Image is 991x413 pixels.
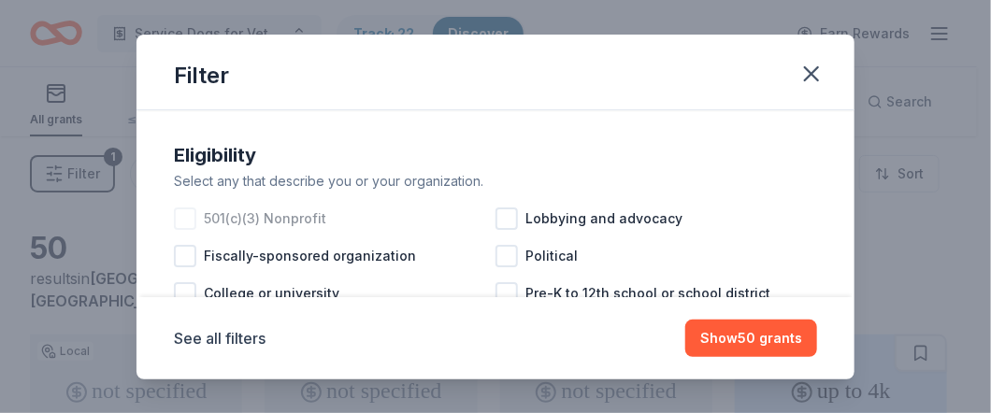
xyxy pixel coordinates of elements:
[174,140,817,170] div: Eligibility
[204,282,339,305] span: College or university
[174,327,266,349] button: See all filters
[685,320,817,357] button: Show50 grants
[525,245,578,267] span: Political
[525,282,770,305] span: Pre-K to 12th school or school district
[525,207,682,230] span: Lobbying and advocacy
[204,207,326,230] span: 501(c)(3) Nonprofit
[174,61,229,91] div: Filter
[174,170,817,192] div: Select any that describe you or your organization.
[204,245,416,267] span: Fiscally-sponsored organization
